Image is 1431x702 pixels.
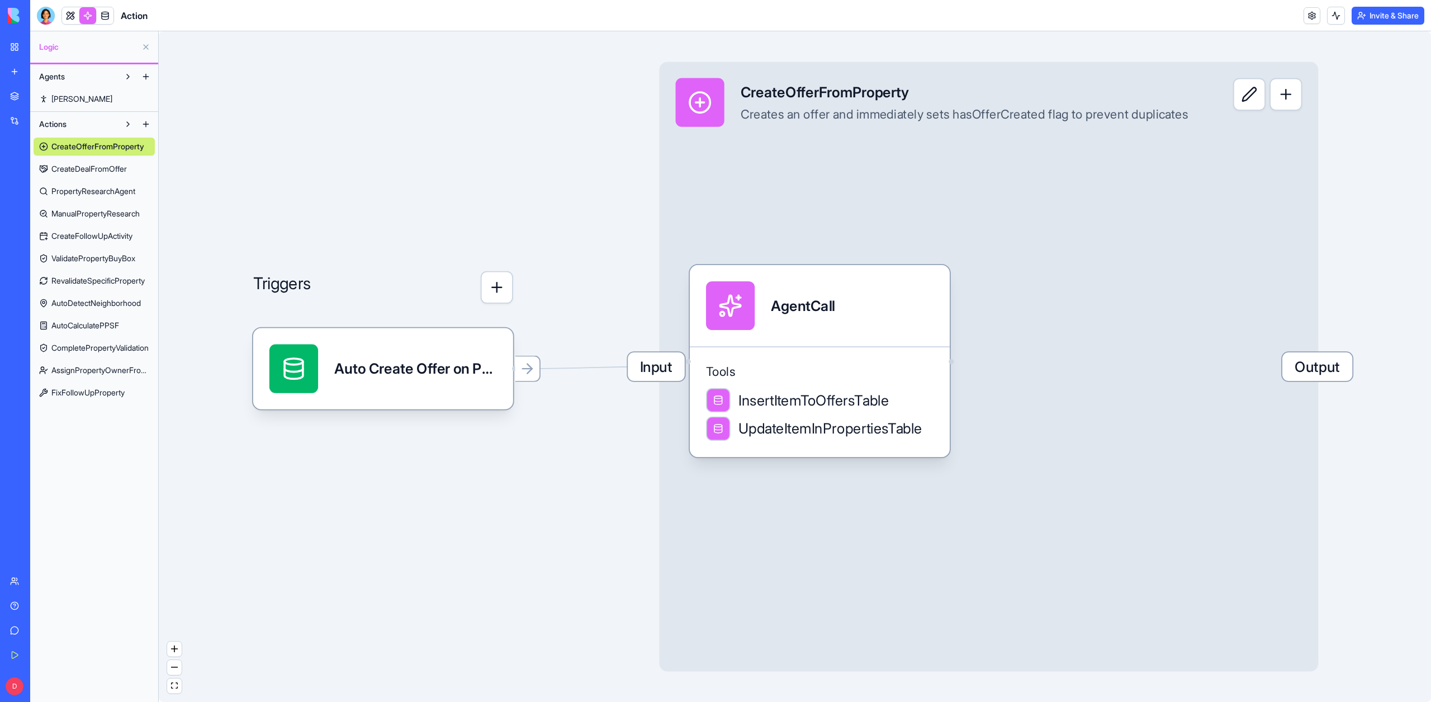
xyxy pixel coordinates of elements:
div: CreateOfferFromProperty [741,82,1188,102]
div: Creates an offer and immediately sets hasOfferCreated flag to prevent duplicates [741,106,1188,123]
button: Actions [34,115,119,133]
span: CreateDealFromOffer [51,163,127,175]
button: Invite & Share [1352,7,1424,25]
a: [PERSON_NAME] [34,90,155,108]
span: FixFollowUpProperty [51,387,125,398]
g: Edge from 68d6ba49bf8dc057a389a579 to 68d6ba344d2c722fd96ea359 [517,367,655,369]
span: Tools [706,364,934,380]
a: ManualPropertyResearch [34,205,155,223]
span: Agents [39,71,65,82]
span: D [6,677,23,695]
span: AssignPropertyOwnerFromBuyBox [51,365,149,376]
span: AutoDetectNeighborhood [51,298,141,309]
span: Input [628,352,685,381]
span: Actions [39,119,67,130]
a: CompletePropertyValidation [34,339,155,357]
a: CreateFollowUpActivity [34,227,155,245]
span: UpdateItemInPropertiesTable [738,418,922,439]
div: AgentCallToolsInsertItemToOffersTableUpdateItemInPropertiesTable [690,265,950,457]
button: fit view [167,679,182,694]
span: PropertyResearchAgent [51,186,135,197]
span: RevalidateSpecificProperty [51,275,145,286]
span: Output [1282,352,1352,381]
a: AutoDetectNeighborhood [34,294,155,312]
span: InsertItemToOffersTable [738,390,889,410]
button: zoom in [167,642,182,657]
span: Logic [39,41,137,53]
div: InputCreateOfferFromPropertyCreates an offer and immediately sets hasOfferCreated flag to prevent... [659,62,1318,672]
a: PropertyResearchAgent [34,182,155,200]
a: ValidatePropertyBuyBox [34,249,155,267]
p: Triggers [253,271,311,304]
a: AutoCalculatePPSF [34,317,155,334]
a: CreateDealFromOffer [34,160,155,178]
a: FixFollowUpProperty [34,384,155,402]
button: zoom out [167,660,182,675]
span: CreateOfferFromProperty [51,141,144,152]
div: Auto Create Offer on Property Status ChangeTrigger [253,328,513,409]
span: ValidatePropertyBuyBox [51,253,135,264]
a: AssignPropertyOwnerFromBuyBox [34,361,155,379]
span: AutoCalculatePPSF [51,320,119,331]
a: RevalidateSpecificProperty [34,272,155,290]
a: CreateOfferFromProperty [34,138,155,156]
span: Action [121,9,148,22]
span: CompletePropertyValidation [51,342,149,354]
span: CreateFollowUpActivity [51,230,132,242]
button: Agents [34,68,119,86]
span: [PERSON_NAME] [51,93,112,105]
div: AgentCall [771,295,835,315]
img: logo [8,8,77,23]
span: ManualPropertyResearch [51,208,140,219]
div: Auto Create Offer on Property Status ChangeTrigger [334,359,497,379]
div: Triggers [253,206,513,409]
